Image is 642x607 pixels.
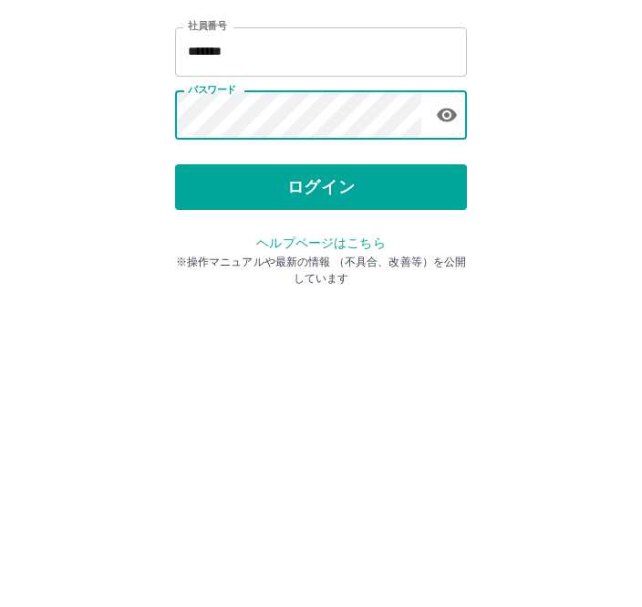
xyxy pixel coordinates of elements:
button: ログイン [175,316,467,361]
a: ヘルプページはこちら [256,387,385,402]
label: パスワード [188,235,236,248]
h2: ログイン [262,115,381,150]
label: 社員番号 [188,171,226,184]
p: ※操作マニュアルや最新の情報 （不具合、改善等）を公開しています [175,405,467,438]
